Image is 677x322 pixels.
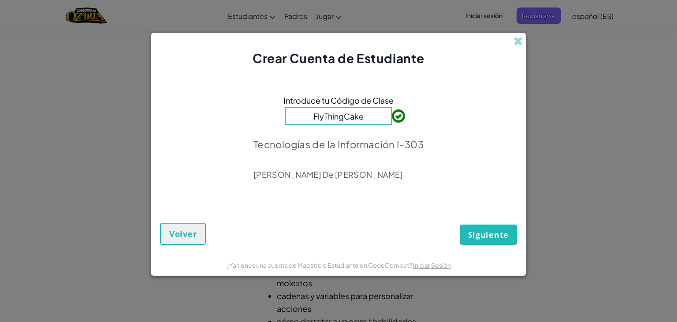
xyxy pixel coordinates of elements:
span: Siguiente [468,229,509,240]
span: Introduce tu Código de Clase [283,94,394,107]
button: Siguiente [460,225,517,245]
span: Volver [169,228,197,239]
span: ¿Ya tienes una cuenta de Maestro o Estudiante en CodeCombat? [227,261,413,269]
p: [PERSON_NAME] De [PERSON_NAME] [253,169,424,180]
p: Tecnologías de la Información I-303 [253,138,424,150]
span: Crear Cuenta de Estudiante [253,50,424,66]
button: Volver [160,223,206,245]
a: Iniciar Sesión [413,261,451,269]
